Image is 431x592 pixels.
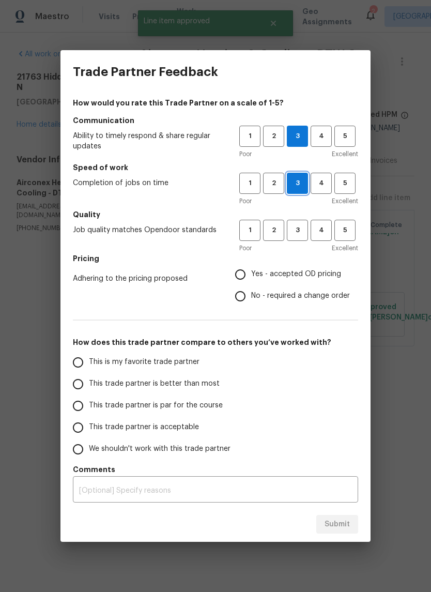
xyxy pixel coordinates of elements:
[264,177,283,189] span: 2
[73,162,358,173] h5: Speed of work
[312,130,331,142] span: 4
[335,177,355,189] span: 5
[334,220,356,241] button: 5
[335,224,355,236] span: 5
[287,130,307,142] span: 3
[335,130,355,142] span: 5
[240,224,259,236] span: 1
[287,126,308,147] button: 3
[311,173,332,194] button: 4
[239,173,260,194] button: 1
[287,173,308,194] button: 3
[89,378,220,389] span: This trade partner is better than most
[89,422,199,433] span: This trade partner is acceptable
[73,115,358,126] h5: Communication
[287,177,307,189] span: 3
[332,149,358,159] span: Excellent
[334,126,356,147] button: 5
[73,131,223,151] span: Ability to timely respond & share regular updates
[89,400,223,411] span: This trade partner is par for the course
[251,291,350,301] span: No - required a change order
[73,225,223,235] span: Job quality matches Opendoor standards
[73,209,358,220] h5: Quality
[73,178,223,188] span: Completion of jobs on time
[239,149,252,159] span: Poor
[240,130,259,142] span: 1
[334,173,356,194] button: 5
[264,130,283,142] span: 2
[332,243,358,253] span: Excellent
[251,269,341,280] span: Yes - accepted OD pricing
[239,126,260,147] button: 1
[73,65,218,79] h3: Trade Partner Feedback
[89,444,230,454] span: We shouldn't work with this trade partner
[312,177,331,189] span: 4
[73,253,358,264] h5: Pricing
[287,220,308,241] button: 3
[264,224,283,236] span: 2
[332,196,358,206] span: Excellent
[311,126,332,147] button: 4
[235,264,358,307] div: Pricing
[239,196,252,206] span: Poor
[312,224,331,236] span: 4
[239,243,252,253] span: Poor
[240,177,259,189] span: 1
[73,352,358,460] div: How does this trade partner compare to others you’ve worked with?
[263,126,284,147] button: 2
[73,98,358,108] h4: How would you rate this Trade Partner on a scale of 1-5?
[263,220,284,241] button: 2
[239,220,260,241] button: 1
[89,357,199,368] span: This is my favorite trade partner
[263,173,284,194] button: 2
[288,224,307,236] span: 3
[73,464,358,475] h5: Comments
[73,337,358,347] h5: How does this trade partner compare to others you’ve worked with?
[311,220,332,241] button: 4
[73,274,219,284] span: Adhering to the pricing proposed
